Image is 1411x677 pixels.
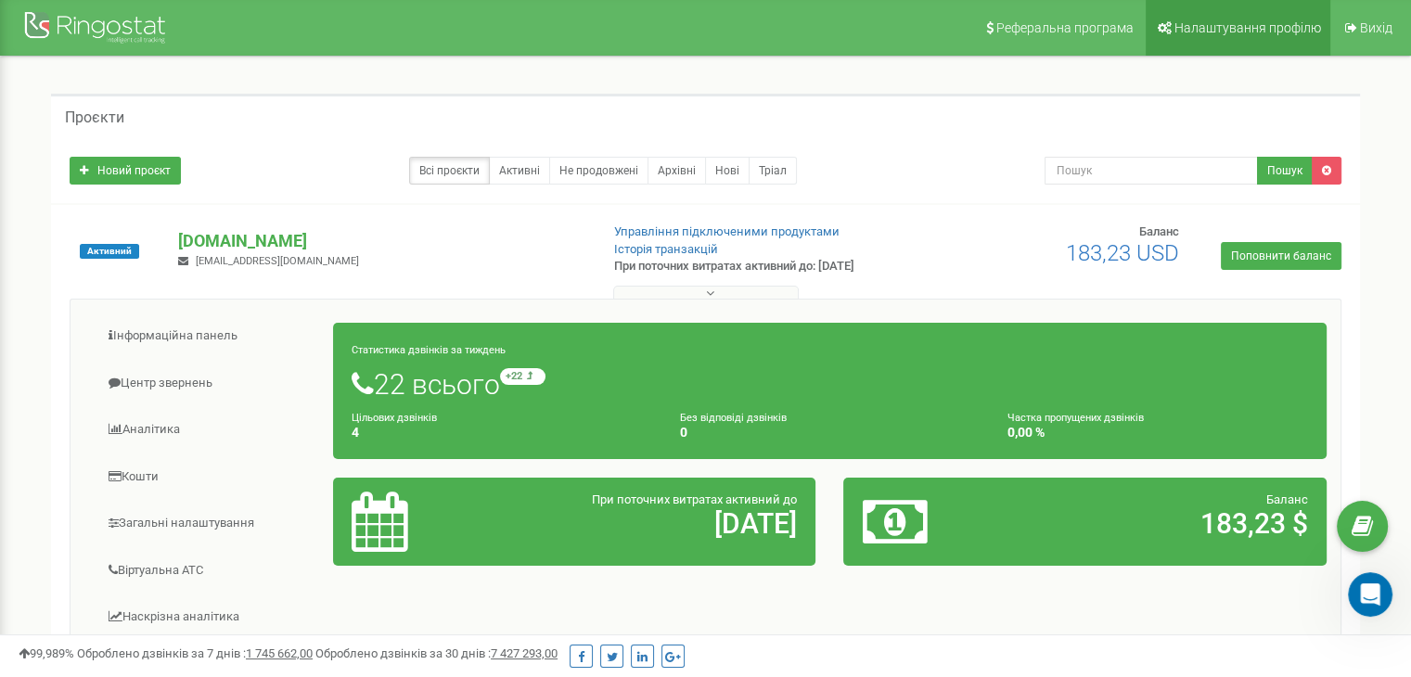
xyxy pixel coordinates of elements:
[70,157,181,185] a: Новий проєкт
[509,508,797,539] h2: [DATE]
[84,407,334,453] a: Аналiтика
[352,368,1308,400] h1: 22 всього
[489,157,550,185] a: Активні
[705,157,750,185] a: Нові
[1045,157,1258,185] input: Пошук
[84,594,334,640] a: Наскрізна аналітика
[19,646,74,660] span: 99,989%
[352,412,437,424] small: Цільових дзвінків
[1266,492,1308,506] span: Баланс
[614,258,911,275] p: При поточних витратах активний до: [DATE]
[749,157,797,185] a: Тріал
[680,426,981,440] h4: 0
[1221,242,1341,270] a: Поповнити баланс
[84,454,334,500] a: Кошти
[500,368,545,385] small: +22
[996,20,1134,35] span: Реферальна програма
[80,244,139,259] span: Активний
[549,157,648,185] a: Не продовжені
[84,361,334,406] a: Центр звернень
[84,501,334,546] a: Загальні налаштування
[84,313,334,359] a: Інформаційна панель
[409,157,490,185] a: Всі проєкти
[65,109,124,126] h5: Проєкти
[491,646,558,660] u: 7 427 293,00
[1139,224,1179,238] span: Баланс
[77,646,313,660] span: Оброблено дзвінків за 7 днів :
[1066,240,1179,266] span: 183,23 USD
[614,242,718,256] a: Історія транзакцій
[1020,508,1308,539] h2: 183,23 $
[1257,157,1313,185] button: Пошук
[246,646,313,660] u: 1 745 662,00
[315,646,558,660] span: Оброблено дзвінків за 30 днів :
[352,344,506,356] small: Статистика дзвінків за тиждень
[84,548,334,594] a: Віртуальна АТС
[196,255,359,267] span: [EMAIL_ADDRESS][DOMAIN_NAME]
[1360,20,1392,35] span: Вихід
[592,492,797,506] span: При поточних витратах активний до
[352,426,652,440] h4: 4
[1007,426,1308,440] h4: 0,00 %
[680,412,787,424] small: Без відповіді дзвінків
[1348,572,1392,617] iframe: Intercom live chat
[178,229,584,253] p: [DOMAIN_NAME]
[1007,412,1144,424] small: Частка пропущених дзвінків
[1174,20,1321,35] span: Налаштування профілю
[648,157,706,185] a: Архівні
[614,224,840,238] a: Управління підключеними продуктами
